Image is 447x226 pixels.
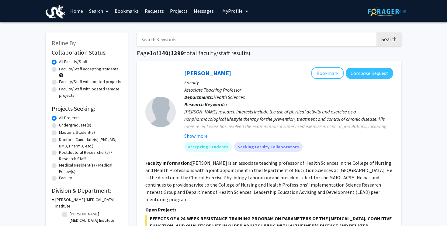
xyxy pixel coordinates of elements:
a: Projects [167,0,191,22]
img: Drexel University Logo [46,5,65,19]
label: Faculty/Staff with posted remote projects [59,86,122,99]
h2: Collaboration Status: [52,49,122,56]
p: Associate Teaching Professor [184,86,393,93]
h1: Page of ( total faculty/staff results) [137,49,401,57]
input: Search Keywords [137,32,376,46]
b: Departments: [184,94,213,100]
a: Bookmarks [112,0,142,22]
button: Add Michael Bruneau to Bookmarks [311,67,344,79]
a: [PERSON_NAME] [184,69,231,77]
label: Faculty/Staff accepting students [59,66,119,72]
b: Faculty Information: [145,160,191,166]
b: Research Keywords: [184,101,227,107]
button: Compose Request to Michael Bruneau [346,68,393,79]
a: Search [86,0,112,22]
mat-chip: Accepting Students [184,142,232,152]
p: Faculty [184,79,393,86]
p: Open Projects [145,206,393,213]
span: 140 [158,49,168,57]
label: [PERSON_NAME] [MEDICAL_DATA] Institute [70,211,120,224]
h2: Projects Seeking: [52,105,122,112]
label: Doctoral Candidate(s) (PhD, MD, DMD, PharmD, etc.) [59,137,122,149]
span: Health Sciences [213,94,245,100]
span: 1 [150,49,153,57]
label: Faculty [59,175,72,181]
a: Messages [191,0,217,22]
button: Search [376,32,401,46]
label: Master's Student(s) [59,129,95,136]
iframe: Chat [5,199,26,221]
label: Postdoctoral Researcher(s) / Research Staff [59,149,122,162]
label: Faculty/Staff with posted projects [59,79,121,85]
span: My Profile [222,8,243,14]
button: Show more [184,132,208,140]
h2: Division & Department: [52,187,122,194]
mat-chip: Seeking Faculty Collaborators [234,142,303,152]
label: All Faculty/Staff [59,59,87,65]
label: Medical Resident(s) / Medical Fellow(s) [59,162,122,175]
a: Home [67,0,86,22]
fg-read-more: [PERSON_NAME] is an associate teaching professor of Health Sciences in the College of Nursing and... [145,160,392,202]
h3: [PERSON_NAME] [MEDICAL_DATA] Institute [55,197,122,209]
div: [PERSON_NAME] research interests include the use of physical activity and exercise as a nonpharma... [184,108,393,159]
img: ForagerOne Logo [368,7,406,16]
a: Requests [142,0,167,22]
label: Undergraduate(s) [59,122,91,128]
span: 1399 [171,49,184,57]
span: Refine By [52,39,76,47]
label: All Projects [59,115,80,121]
